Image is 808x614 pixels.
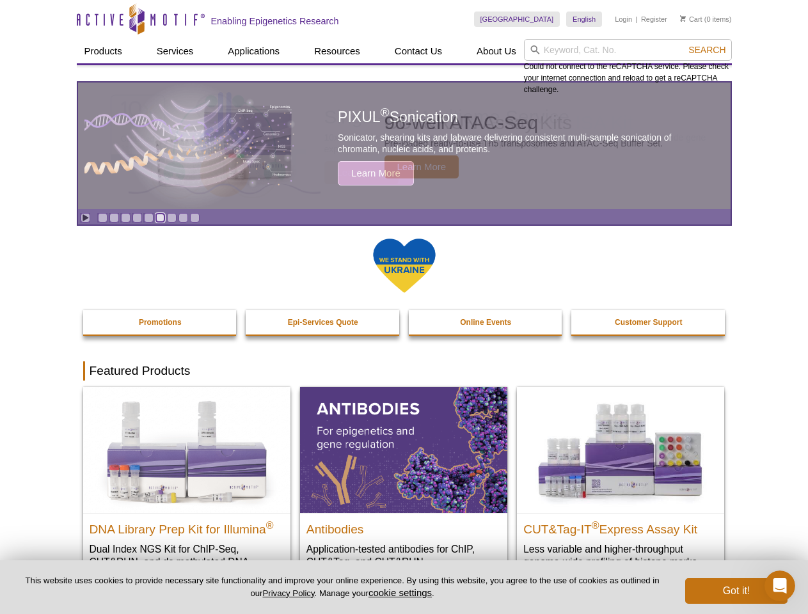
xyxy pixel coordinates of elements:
a: Products [77,39,130,63]
a: Contact Us [387,39,450,63]
a: Epi-Services Quote [246,310,400,335]
h2: DNA Library Prep Kit for Illumina [90,517,284,536]
a: CUT&Tag-IT® Express Assay Kit CUT&Tag-IT®Express Assay Kit Less variable and higher-throughput ge... [517,387,724,581]
p: Less variable and higher-throughput genome-wide profiling of histone marks​. [523,542,718,569]
sup: ® [266,519,274,530]
a: Go to slide 8 [178,213,188,223]
img: Your Cart [680,15,686,22]
a: Go to slide 7 [167,213,177,223]
img: PIXUL sonication [84,82,296,210]
a: Cart [680,15,702,24]
sup: ® [592,519,599,530]
img: DNA Library Prep Kit for Illumina [83,387,290,512]
a: Go to slide 2 [109,213,119,223]
p: Sonicator, shearing kits and labware delivering consistent multi-sample sonication of chromatin, ... [338,132,701,155]
a: All Antibodies Antibodies Application-tested antibodies for ChIP, CUT&Tag, and CUT&RUN. [300,387,507,581]
article: PIXUL Sonication [78,83,731,209]
img: All Antibodies [300,387,507,512]
h2: Featured Products [83,361,725,381]
a: Customer Support [571,310,726,335]
a: Services [149,39,202,63]
a: Online Events [409,310,564,335]
img: We Stand With Ukraine [372,237,436,294]
span: Learn More [338,161,414,185]
a: Promotions [83,310,238,335]
li: | [636,12,638,27]
a: Login [615,15,632,24]
h2: Enabling Epigenetics Research [211,15,339,27]
a: Go to slide 3 [121,213,131,223]
h2: CUT&Tag-IT Express Assay Kit [523,517,718,536]
a: [GEOGRAPHIC_DATA] [474,12,560,27]
button: Got it! [685,578,788,604]
sup: ® [381,106,390,120]
a: About Us [469,39,524,63]
p: Dual Index NGS Kit for ChIP-Seq, CUT&RUN, and ds methylated DNA assays. [90,542,284,581]
a: Applications [220,39,287,63]
a: PIXUL sonication PIXUL®Sonication Sonicator, shearing kits and labware delivering consistent mult... [78,83,731,209]
strong: Online Events [460,318,511,327]
li: (0 items) [680,12,732,27]
button: cookie settings [368,587,432,598]
button: Search [685,44,729,56]
a: Go to slide 9 [190,213,200,223]
p: Application-tested antibodies for ChIP, CUT&Tag, and CUT&RUN. [306,542,501,569]
p: This website uses cookies to provide necessary site functionality and improve your online experie... [20,575,664,599]
h2: Antibodies [306,517,501,536]
input: Keyword, Cat. No. [524,39,732,61]
a: Go to slide 4 [132,213,142,223]
strong: Epi-Services Quote [288,318,358,327]
a: Go to slide 6 [155,213,165,223]
span: PIXUL Sonication [338,109,458,125]
iframe: Intercom live chat [764,571,795,601]
a: Go to slide 5 [144,213,154,223]
a: Toggle autoplay [81,213,90,223]
div: Could not connect to the reCAPTCHA service. Please check your internet connection and reload to g... [524,39,732,95]
a: English [566,12,602,27]
a: DNA Library Prep Kit for Illumina DNA Library Prep Kit for Illumina® Dual Index NGS Kit for ChIP-... [83,387,290,594]
strong: Promotions [139,318,182,327]
a: Go to slide 1 [98,213,107,223]
img: CUT&Tag-IT® Express Assay Kit [517,387,724,512]
span: Search [688,45,725,55]
a: Privacy Policy [262,588,314,598]
a: Register [641,15,667,24]
strong: Customer Support [615,318,682,327]
a: Resources [306,39,368,63]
